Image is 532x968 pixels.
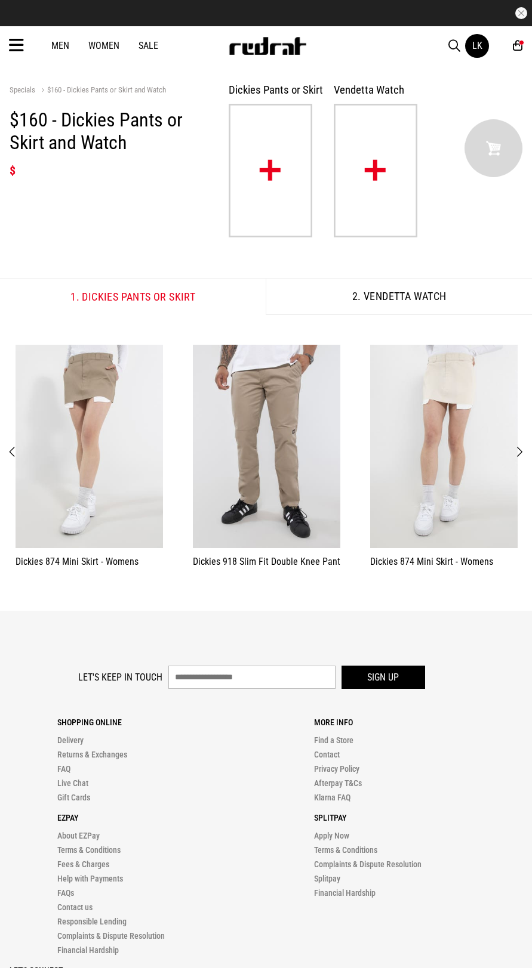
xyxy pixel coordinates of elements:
[193,554,340,569] a: Dickies 918 Slim Fit Double Knee Pant
[57,750,127,759] a: Returns & Exchanges
[38,85,166,97] a: $160 - Dickies Pants or Skirt and Watch
[57,831,100,840] a: About EZPay
[177,7,356,19] iframe: Customer reviews powered by Trustpilot
[57,902,93,912] a: Contact us
[10,109,210,154] h1: $160 - Dickies Pants or Skirt and Watch
[57,813,266,822] p: Ezpay
[57,917,127,926] a: Responsible Lending
[314,764,359,774] a: Privacy Policy
[16,345,163,548] img: Dickies 874 Mini Skirt - Womens in Brown
[10,163,210,178] h2: $
[314,831,349,840] a: Apply Now
[57,718,266,727] p: Shopping Online
[57,945,119,955] a: Financial Hardship
[88,40,119,51] a: Women
[57,845,121,855] a: Terms & Conditions
[229,83,324,97] h3: Dickies Pants or Skirt
[51,40,69,51] a: Men
[57,859,109,869] a: Fees & Charges
[314,750,340,759] a: Contact
[314,888,376,898] a: Financial Hardship
[139,40,158,51] a: Sale
[334,83,429,97] h3: Vendetta Watch
[57,735,84,745] a: Delivery
[57,764,70,774] a: FAQ
[78,672,162,683] label: Let's keep in touch
[5,444,20,460] button: Previous
[314,778,362,788] a: Afterpay T&Cs
[370,345,518,548] img: Dickies 874 Mini Skirt - Womens in Beige
[314,859,422,869] a: Complaints & Dispute Resolution
[16,554,139,569] a: Dickies 874 Mini Skirt - Womens
[314,793,350,802] a: Klarna FAQ
[370,554,493,569] a: Dickies 874 Mini Skirt - Womens
[57,778,88,788] a: Live Chat
[228,37,307,55] img: Redrat logo
[266,278,532,315] button: 2. Vendetta Watch
[10,85,35,94] a: Specials
[314,813,523,822] p: Splitpay
[57,793,90,802] a: Gift Cards
[314,735,353,745] a: Find a Store
[342,666,425,689] button: Sign up
[314,845,377,855] a: Terms & Conditions
[472,40,482,51] div: LK
[314,718,523,727] p: More Info
[57,888,74,898] a: FAQs
[57,931,165,941] a: Complaints & Dispute Resolution
[314,874,340,883] a: Splitpay
[57,874,123,883] a: Help with Payments
[512,444,527,460] button: Next
[193,345,340,548] img: Dickies 918 Slim Fit Double Knee Pant in Beige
